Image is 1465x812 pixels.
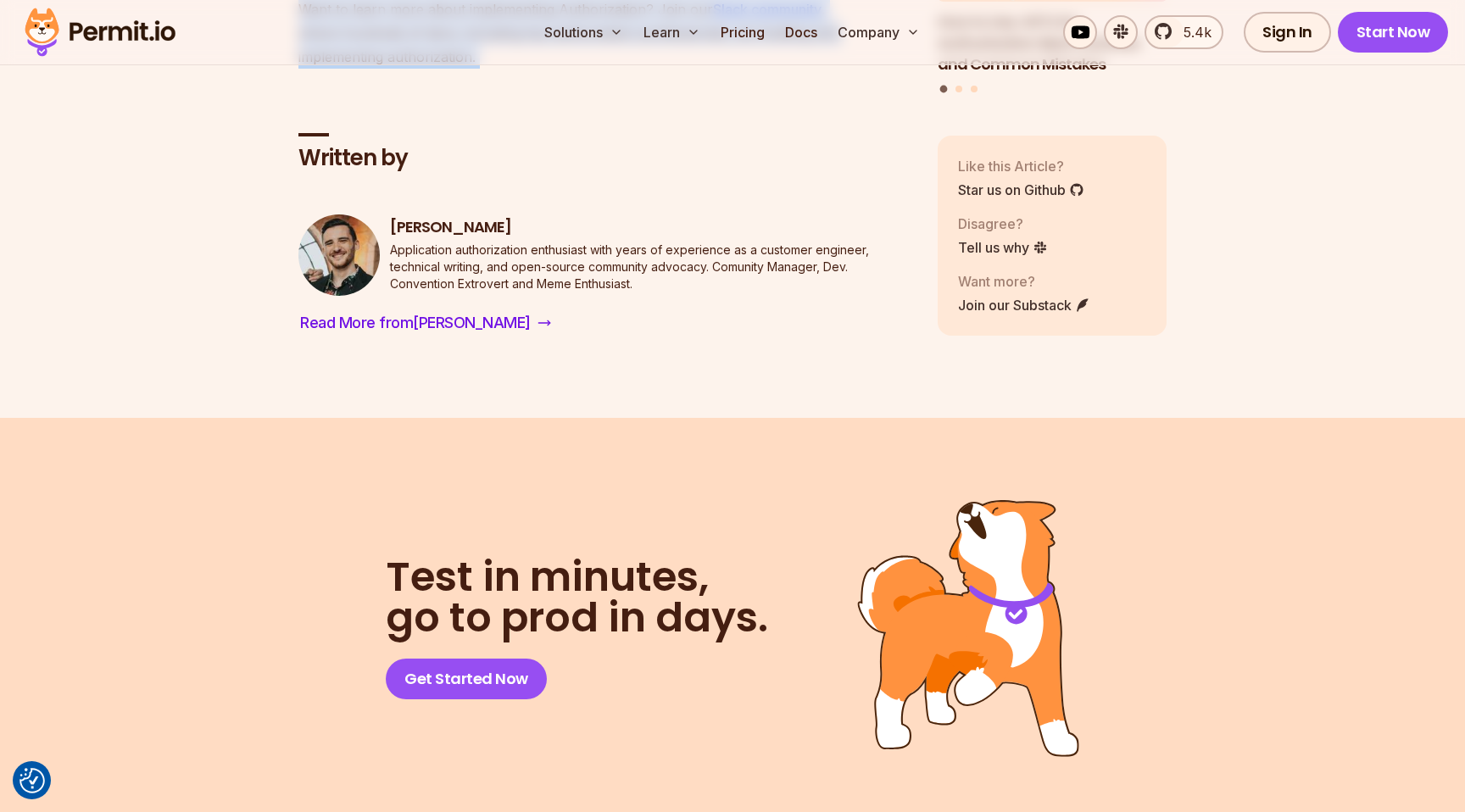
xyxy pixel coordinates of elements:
[386,557,768,598] span: Test in minutes,
[1338,12,1449,53] a: Start Now
[1145,15,1223,49] a: 5.4k
[19,768,45,793] img: Revisit consent button
[958,296,1090,316] a: Join our Substack
[958,238,1048,259] a: Tell us why
[831,15,927,49] button: Company
[940,86,948,93] button: Go to slide 1
[390,242,911,292] p: Application authorization enthusiast with years of experience as a customer engineer, technical w...
[17,3,183,61] img: Permit logo
[1173,22,1212,42] span: 5.4k
[958,214,1048,235] p: Disagree?
[298,214,380,296] img: Daniel Bass
[538,15,630,49] button: Solutions
[19,768,45,793] button: Consent Preferences
[386,659,547,699] a: Get Started Now
[386,557,768,638] h2: go to prod in days.
[390,217,911,238] h3: [PERSON_NAME]
[958,181,1084,201] a: Star us on Github
[714,15,771,49] a: Pricing
[300,311,531,335] span: Read More from [PERSON_NAME]
[955,86,962,92] button: Go to slide 2
[1244,12,1331,53] a: Sign In
[298,143,911,174] h2: Written by
[971,86,978,92] button: Go to slide 3
[637,15,707,49] button: Learn
[778,15,824,49] a: Docs
[958,272,1090,292] p: Want more?
[298,309,553,336] a: Read More from[PERSON_NAME]
[958,157,1084,177] p: Like this Article?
